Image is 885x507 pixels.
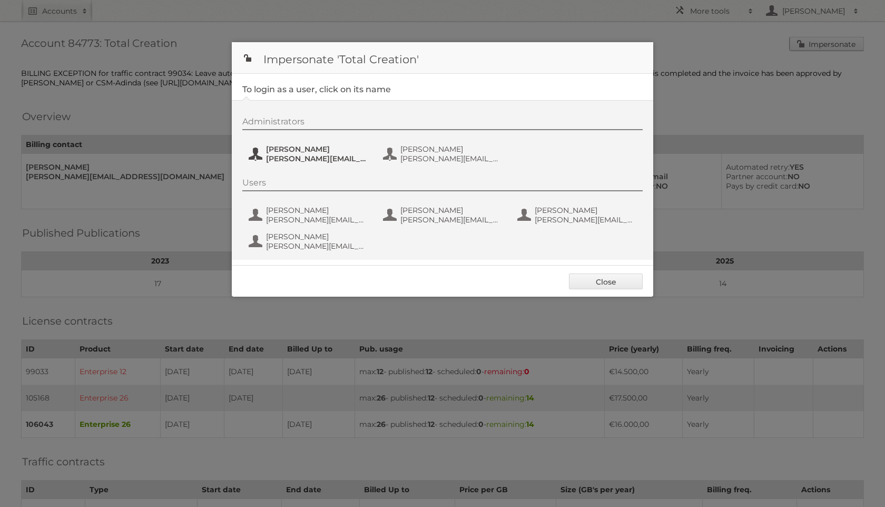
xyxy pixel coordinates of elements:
span: [PERSON_NAME] [266,206,368,215]
span: [PERSON_NAME][EMAIL_ADDRESS][DOMAIN_NAME] [535,215,637,225]
button: [PERSON_NAME] [PERSON_NAME][EMAIL_ADDRESS][DOMAIN_NAME] [248,231,371,252]
button: [PERSON_NAME] [PERSON_NAME][EMAIL_ADDRESS][DOMAIN_NAME] [516,204,640,226]
legend: To login as a user, click on its name [242,84,391,94]
span: [PERSON_NAME][EMAIL_ADDRESS][DOMAIN_NAME] [266,241,368,251]
button: [PERSON_NAME] [PERSON_NAME][EMAIL_ADDRESS][DOMAIN_NAME] [382,204,506,226]
a: Close [569,274,643,289]
span: [PERSON_NAME][EMAIL_ADDRESS][DOMAIN_NAME] [400,154,503,163]
button: [PERSON_NAME] [PERSON_NAME][EMAIL_ADDRESS][DOMAIN_NAME] [382,143,506,164]
span: [PERSON_NAME] [535,206,637,215]
h1: Impersonate 'Total Creation' [232,42,653,74]
div: Administrators [242,116,643,130]
span: [PERSON_NAME] [266,232,368,241]
button: [PERSON_NAME] [PERSON_NAME][EMAIL_ADDRESS][DOMAIN_NAME] [248,143,371,164]
span: [PERSON_NAME] [400,206,503,215]
span: [PERSON_NAME][EMAIL_ADDRESS][DOMAIN_NAME] [400,215,503,225]
span: [PERSON_NAME][EMAIL_ADDRESS][DOMAIN_NAME] [266,154,368,163]
span: [PERSON_NAME] [266,144,368,154]
div: Users [242,178,643,191]
span: [PERSON_NAME][EMAIL_ADDRESS][DOMAIN_NAME] [266,215,368,225]
button: [PERSON_NAME] [PERSON_NAME][EMAIL_ADDRESS][DOMAIN_NAME] [248,204,371,226]
span: [PERSON_NAME] [400,144,503,154]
